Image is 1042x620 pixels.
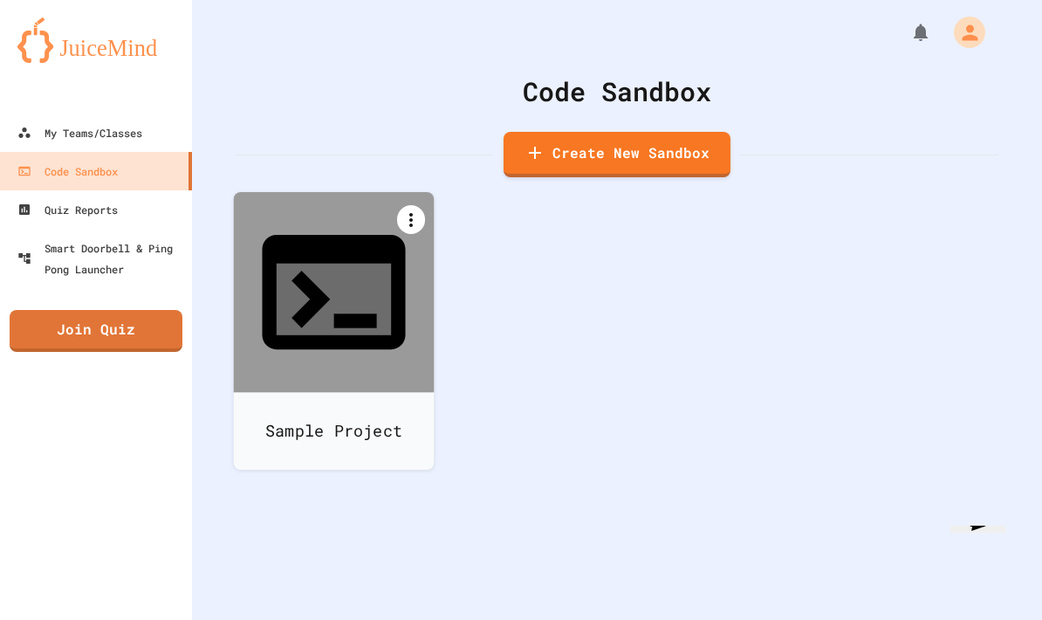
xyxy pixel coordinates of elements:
div: Code Sandbox [236,72,998,111]
div: My Account [936,12,990,52]
div: Smart Doorbell & Ping Pong Launcher [17,238,185,279]
iframe: chat widget [943,526,1027,606]
a: Create New Sandbox [504,132,730,177]
a: Join Quiz [10,310,182,352]
div: Quiz Reports [17,199,118,220]
div: Sample Project [234,392,435,470]
div: My Teams/Classes [17,122,142,143]
a: Sample Project [234,192,435,470]
div: My Notifications [878,17,936,47]
img: logo-orange.svg [17,17,175,63]
div: Code Sandbox [17,161,118,182]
